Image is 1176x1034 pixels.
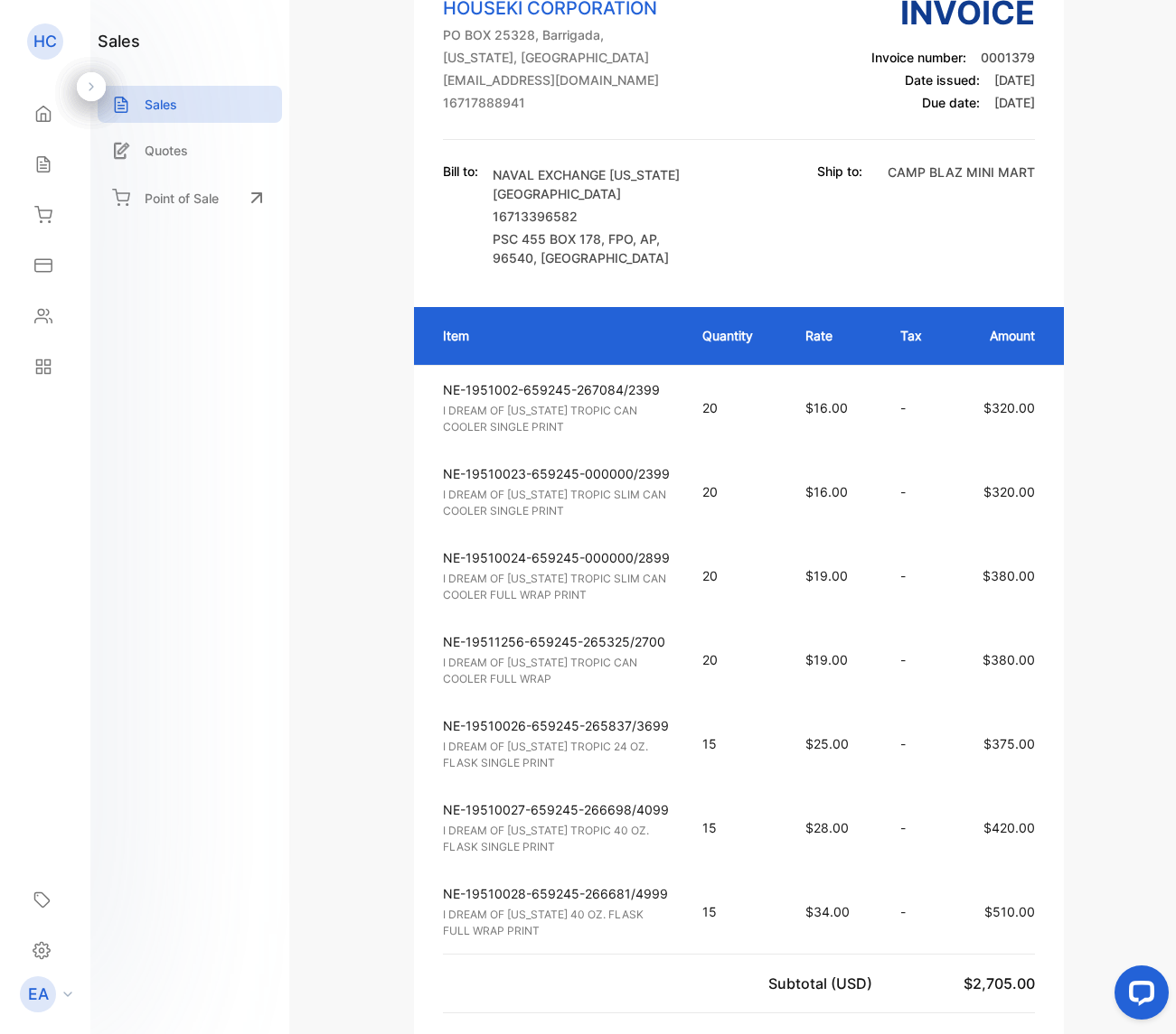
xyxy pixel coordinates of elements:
[888,164,1035,180] span: CAMP BLAZ MINI MART
[905,72,980,88] span: Date issued:
[33,30,57,53] p: HC
[768,973,880,994] p: Subtotal (USD)
[805,568,848,583] span: $19.00
[443,487,670,519] p: I DREAM OF [US_STATE] TROPIC SLIM CAN COOLER SINGLE PRINT
[1100,958,1176,1034] iframe: LiveChat chat widget
[443,464,670,483] p: NE-19510023-659245-000000/2399
[702,818,769,837] p: 15
[702,398,769,417] p: 20
[443,93,659,112] p: 16717888941
[983,652,1035,667] span: $380.00
[983,400,1035,415] span: $320.00
[900,482,933,501] p: -
[145,95,177,114] p: Sales
[805,904,850,919] span: $34.00
[443,800,670,819] p: NE-19510027-659245-266698/4099
[900,818,933,837] p: -
[994,72,1035,88] span: [DATE]
[805,400,848,415] span: $16.00
[805,652,848,667] span: $19.00
[702,734,769,753] p: 15
[443,326,666,345] p: Item
[702,326,769,345] p: Quantity
[702,650,769,669] p: 20
[443,739,670,771] p: I DREAM OF [US_STATE] TROPIC 24 OZ. FLASK SINGLE PRINT
[805,326,864,345] p: Rate
[900,398,933,417] p: -
[900,650,933,669] p: -
[533,250,669,265] span: , [GEOGRAPHIC_DATA]
[981,50,1035,65] span: 0001379
[443,907,670,939] p: I DREAM OF [US_STATE] 40 OZ. FLASK FULL WRAP PRINT
[964,974,1035,992] span: $2,705.00
[443,403,670,435] p: I DREAM OF [US_STATE] TROPIC CAN COOLER SINGLE PRINT
[702,902,769,921] p: 15
[443,548,670,567] p: NE-19510024-659245-000000/2899
[443,823,670,855] p: I DREAM OF [US_STATE] TROPIC 40 OZ. FLASK SINGLE PRINT
[443,632,670,651] p: NE-19511256-659245-265325/2700
[98,132,282,169] a: Quotes
[983,484,1035,499] span: $320.00
[702,482,769,501] p: 20
[900,734,933,753] p: -
[900,902,933,921] p: -
[493,207,701,226] p: 16713396582
[984,904,1035,919] span: $510.00
[443,25,659,44] p: PO BOX 25328, Barrigada,
[98,29,140,53] h1: sales
[805,484,848,499] span: $16.00
[28,983,49,1006] p: EA
[443,162,478,181] p: Bill to:
[900,566,933,585] p: -
[900,326,933,345] p: Tax
[601,231,656,247] span: , FPO, AP
[969,326,1035,345] p: Amount
[922,95,980,110] span: Due date:
[817,162,862,181] p: Ship to:
[443,70,659,89] p: [EMAIL_ADDRESS][DOMAIN_NAME]
[443,48,659,67] p: [US_STATE], [GEOGRAPHIC_DATA]
[443,884,670,903] p: NE-19510028-659245-266681/4999
[145,141,188,160] p: Quotes
[805,736,849,751] span: $25.00
[98,86,282,123] a: Sales
[98,178,282,218] a: Point of Sale
[493,165,701,203] p: NAVAL EXCHANGE [US_STATE][GEOGRAPHIC_DATA]
[443,380,670,399] p: NE-1951002-659245-267084/2399
[493,231,601,247] span: PSC 455 BOX 178
[443,716,670,735] p: NE-19510026-659245-265837/3699
[805,820,849,835] span: $28.00
[443,571,670,603] p: I DREAM OF [US_STATE] TROPIC SLIM CAN COOLER FULL WRAP PRINT
[983,568,1035,583] span: $380.00
[702,566,769,585] p: 20
[983,820,1035,835] span: $420.00
[871,50,966,65] span: Invoice number:
[443,655,670,687] p: I DREAM OF [US_STATE] TROPIC CAN COOLER FULL WRAP
[983,736,1035,751] span: $375.00
[145,189,219,208] p: Point of Sale
[994,95,1035,110] span: [DATE]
